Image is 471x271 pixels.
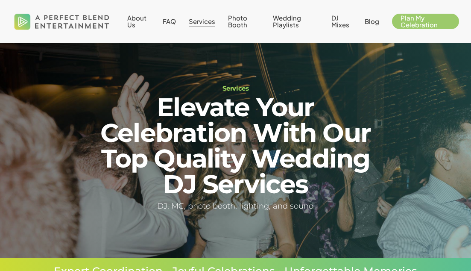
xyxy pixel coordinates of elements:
[273,14,301,29] span: Wedding Playlists
[273,15,319,28] a: Wedding Playlists
[99,85,372,91] h1: Services
[99,200,372,212] h5: DJ, MC, photo booth, lighting, and sound
[12,6,112,37] img: A Perfect Blend Entertainment
[392,15,459,28] a: Plan My Celebration
[228,14,247,29] span: Photo Booth
[127,15,150,28] a: About Us
[365,17,379,25] span: Blog
[189,17,215,25] span: Services
[189,18,215,25] a: Services
[331,14,349,29] span: DJ Mixes
[163,17,176,25] span: FAQ
[365,18,379,25] a: Blog
[127,14,146,29] span: About Us
[331,15,352,28] a: DJ Mixes
[99,94,372,197] h2: Elevate Your Celebration With Our Top Quality Wedding DJ Services
[228,15,260,28] a: Photo Booth
[401,14,438,29] span: Plan My Celebration
[163,18,176,25] a: FAQ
